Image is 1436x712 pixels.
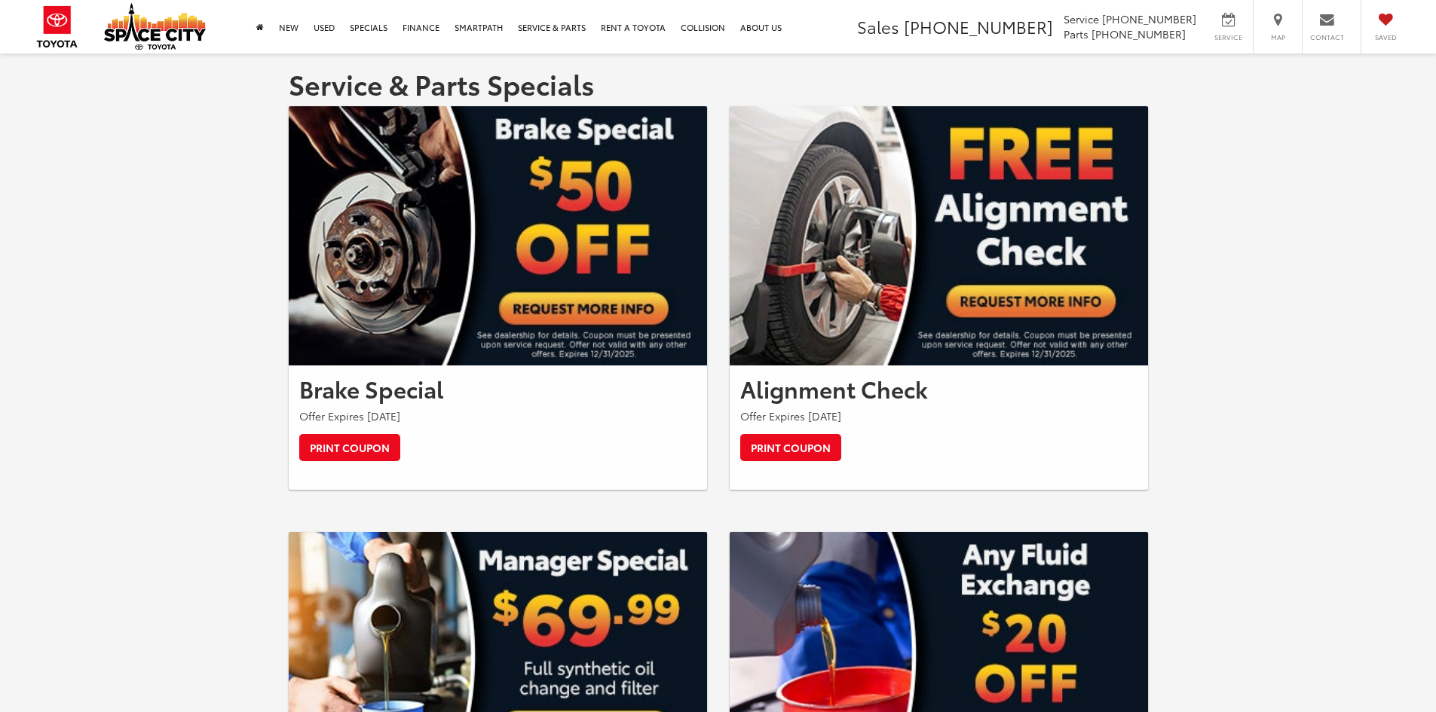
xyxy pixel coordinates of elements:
[1064,11,1099,26] span: Service
[730,106,1148,365] img: Alignment Check
[1092,26,1186,41] span: [PHONE_NUMBER]
[299,434,400,461] a: Print Coupon
[1369,32,1402,42] span: Saved
[1102,11,1196,26] span: [PHONE_NUMBER]
[1064,26,1088,41] span: Parts
[740,376,1137,401] h2: Alignment Check
[289,106,707,365] img: Brake Special
[904,14,1053,38] span: [PHONE_NUMBER]
[104,3,206,50] img: Space City Toyota
[1310,32,1344,42] span: Contact
[740,408,1137,423] p: Offer Expires [DATE]
[857,14,899,38] span: Sales
[299,408,697,423] p: Offer Expires [DATE]
[289,69,1148,99] h1: Service & Parts Specials
[1211,32,1245,42] span: Service
[740,434,841,461] a: Print Coupon
[299,376,697,401] h2: Brake Special
[1261,32,1294,42] span: Map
